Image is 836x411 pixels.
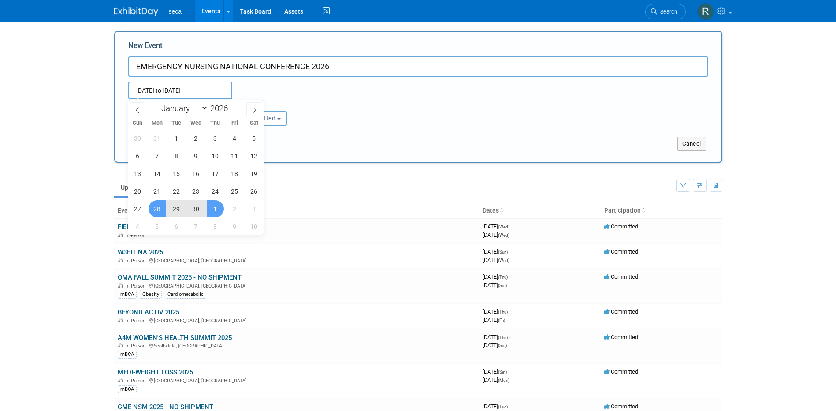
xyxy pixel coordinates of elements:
[245,218,263,235] span: October 10, 2026
[226,183,243,200] span: September 25, 2026
[129,218,146,235] span: October 4, 2026
[118,273,242,281] a: OMA FALL SUMMIT 2025 - NO SHIPMENT
[168,165,185,182] span: September 15, 2026
[168,130,185,147] span: September 1, 2026
[604,248,638,255] span: Committed
[149,147,166,164] span: September 7, 2026
[168,200,185,217] span: September 29, 2026
[129,165,146,182] span: September 13, 2026
[187,218,204,235] span: October 7, 2026
[149,200,166,217] span: September 28, 2026
[118,368,193,376] a: MEDI-WEIGHT LOSS 2025
[118,377,476,384] div: [GEOGRAPHIC_DATA], [GEOGRAPHIC_DATA]
[245,147,263,164] span: September 12, 2026
[499,207,503,214] a: Sort by Start Date
[168,218,185,235] span: October 6, 2026
[187,183,204,200] span: September 23, 2026
[147,120,167,126] span: Mon
[118,334,232,342] a: A4M WOMEN'S HEALTH SUMMIT 2025
[129,147,146,164] span: September 6, 2026
[498,378,509,383] span: (Mon)
[498,250,508,254] span: (Sun)
[118,248,163,256] a: W3FIT NA 2025
[169,8,182,15] span: seca
[604,403,638,410] span: Committed
[498,275,508,280] span: (Thu)
[129,200,146,217] span: September 27, 2026
[483,368,509,375] span: [DATE]
[118,343,123,347] img: In-Person Event
[118,385,137,393] div: mBCA
[126,343,148,349] span: In-Person
[479,203,601,218] th: Dates
[601,203,722,218] th: Participation
[126,283,148,289] span: In-Person
[697,3,714,20] img: Rachel Jordan
[509,334,510,340] span: -
[118,258,123,262] img: In-Person Event
[149,165,166,182] span: September 14, 2026
[483,377,509,383] span: [DATE]
[168,183,185,200] span: September 22, 2026
[498,283,507,288] span: (Sat)
[208,103,234,113] input: Year
[128,99,214,111] div: Attendance / Format:
[498,224,509,229] span: (Wed)
[604,223,638,230] span: Committed
[126,258,148,264] span: In-Person
[509,273,510,280] span: -
[498,258,509,263] span: (Wed)
[128,120,148,126] span: Sun
[165,291,206,299] div: Cardiometabolic
[207,165,224,182] span: September 17, 2026
[118,318,123,322] img: In-Person Event
[207,200,224,217] span: October 1, 2026
[677,137,706,151] button: Cancel
[128,56,708,77] input: Name of Trade Show / Conference
[118,257,476,264] div: [GEOGRAPHIC_DATA], [GEOGRAPHIC_DATA]
[226,130,243,147] span: September 4, 2026
[187,165,204,182] span: September 16, 2026
[226,200,243,217] span: October 2, 2026
[118,291,137,299] div: mBCA
[157,103,208,114] select: Month
[207,183,224,200] span: September 24, 2026
[118,342,476,349] div: Scottsdale, [GEOGRAPHIC_DATA]
[657,8,677,15] span: Search
[128,41,163,54] label: New Event
[498,318,505,323] span: (Fri)
[604,273,638,280] span: Committed
[226,165,243,182] span: September 18, 2026
[604,334,638,340] span: Committed
[498,404,508,409] span: (Tue)
[641,207,645,214] a: Sort by Participation Type
[118,378,123,382] img: In-Person Event
[129,130,146,147] span: August 30, 2026
[509,403,510,410] span: -
[483,342,507,348] span: [DATE]
[149,130,166,147] span: August 31, 2026
[483,248,510,255] span: [DATE]
[245,165,263,182] span: September 19, 2026
[149,218,166,235] span: October 5, 2026
[227,99,312,111] div: Participation:
[483,257,509,263] span: [DATE]
[114,7,158,16] img: ExhibitDay
[118,308,179,316] a: BEYOND ACTIV 2025
[149,183,166,200] span: September 21, 2026
[118,351,137,359] div: mBCA
[483,232,509,238] span: [DATE]
[483,403,510,410] span: [DATE]
[226,147,243,164] span: September 11, 2026
[645,4,686,19] a: Search
[483,308,510,315] span: [DATE]
[126,233,148,239] span: In-Person
[128,82,232,99] input: Start Date - End Date
[207,147,224,164] span: September 10, 2026
[118,403,213,411] a: CME NSM 2025 - NO SHIPMENT
[168,147,185,164] span: September 8, 2026
[207,130,224,147] span: September 3, 2026
[498,310,508,314] span: (Thu)
[114,179,166,196] a: Upcoming36
[483,317,505,323] span: [DATE]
